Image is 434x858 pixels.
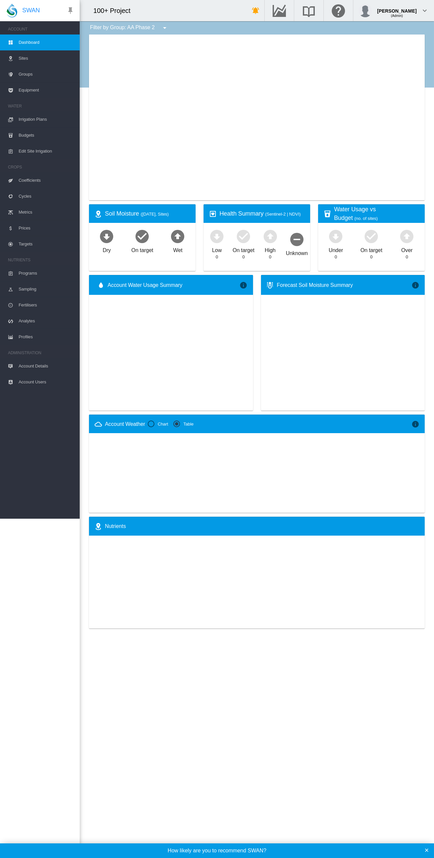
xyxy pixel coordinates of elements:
[161,24,169,32] md-icon: icon-menu-down
[235,228,251,244] md-icon: icon-checkbox-marked-circle
[265,212,301,217] span: (Sentinel-2 | NDVI)
[411,420,419,428] md-icon: icon-information
[266,281,274,289] md-icon: icon-thermometer-lines
[421,7,429,15] md-icon: icon-chevron-down
[335,254,337,260] div: 0
[97,281,105,289] md-icon: icon-water
[330,7,346,15] md-icon: Click here for help
[19,204,74,220] span: Metrics
[419,843,434,858] div: ×
[134,228,150,244] md-icon: icon-checkbox-marked-circle
[301,7,317,15] md-icon: Search the knowledge base
[360,244,382,254] div: On target
[141,212,169,217] span: ([DATE], Sites)
[334,205,419,222] div: Water Usage vs Budget
[277,281,412,289] div: Forecast Soil Moisture Summary
[108,281,240,289] span: Account Water Usage Summary
[19,374,74,390] span: Account Users
[269,254,271,260] div: 0
[359,4,372,17] img: profile.jpg
[328,228,344,244] md-icon: icon-arrow-down-bold-circle
[232,244,254,254] div: On target
[411,281,419,289] md-icon: icon-information
[173,421,194,427] md-radio-button: Table
[85,21,173,34] div: Filter by Group: AA Phase 2
[19,265,74,281] span: Programs
[8,348,74,358] span: ADMINISTRATION
[170,228,186,244] md-icon: icon-arrow-up-bold-circle
[19,143,74,159] span: Edit Site Irrigation
[19,313,74,329] span: Analytes
[377,5,417,12] div: [PERSON_NAME]
[289,231,305,247] md-icon: icon-minus-circle
[94,522,102,530] md-icon: icon-map-marker-radius
[131,244,153,254] div: On target
[19,281,74,297] span: Sampling
[19,34,74,50] span: Dashboard
[103,244,111,254] div: Dry
[19,82,74,98] span: Equipment
[216,254,218,260] div: 0
[8,24,74,34] span: ACCOUNT
[363,228,379,244] md-icon: icon-checkbox-marked-circle
[19,172,74,188] span: Coefficients
[391,14,403,18] span: (Admin)
[212,244,222,254] div: Low
[99,228,115,244] md-icon: icon-arrow-down-bold-circle
[240,281,248,289] md-icon: icon-information
[19,127,74,143] span: Budgets
[271,7,287,15] md-icon: Go to the Data Hub
[329,244,343,254] div: Under
[406,254,408,260] div: 0
[19,358,74,374] span: Account Details
[22,6,40,15] span: SWAN
[323,210,331,218] md-icon: icon-cup-water
[94,420,102,428] md-icon: icon-weather-cloudy
[7,4,17,18] img: SWAN-Landscape-Logo-Colour-drop.png
[19,50,74,66] span: Sites
[19,236,74,252] span: Targets
[173,244,183,254] div: Wet
[8,101,74,111] span: WATER
[370,254,373,260] div: 0
[66,7,74,15] md-icon: icon-pin
[93,6,136,15] div: 100+ Project
[401,244,412,254] div: Over
[105,420,145,428] div: Account Weather
[148,421,168,427] md-radio-button: Chart
[19,66,74,82] span: Groups
[209,228,225,244] md-icon: icon-arrow-down-bold-circle
[19,220,74,236] span: Prices
[19,297,74,313] span: Fertilisers
[19,329,74,345] span: Profiles
[19,188,74,204] span: Cycles
[262,228,278,244] md-icon: icon-arrow-up-bold-circle
[158,21,171,34] button: icon-menu-down
[252,7,260,15] md-icon: icon-bell-ring
[265,244,276,254] div: High
[219,210,305,218] div: Health Summary
[19,111,74,127] span: Irrigation Plans
[105,522,419,530] div: Nutrients
[286,247,308,257] div: Unknown
[8,255,74,265] span: NUTRIENTS
[8,162,74,172] span: CROPS
[105,210,190,218] div: Soil Moisture
[209,210,217,218] md-icon: icon-heart-box-outline
[242,254,245,260] div: 0
[249,4,262,17] button: icon-bell-ring
[94,210,102,218] md-icon: icon-map-marker-radius
[354,216,378,221] span: (no. of sites)
[399,228,415,244] md-icon: icon-arrow-up-bold-circle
